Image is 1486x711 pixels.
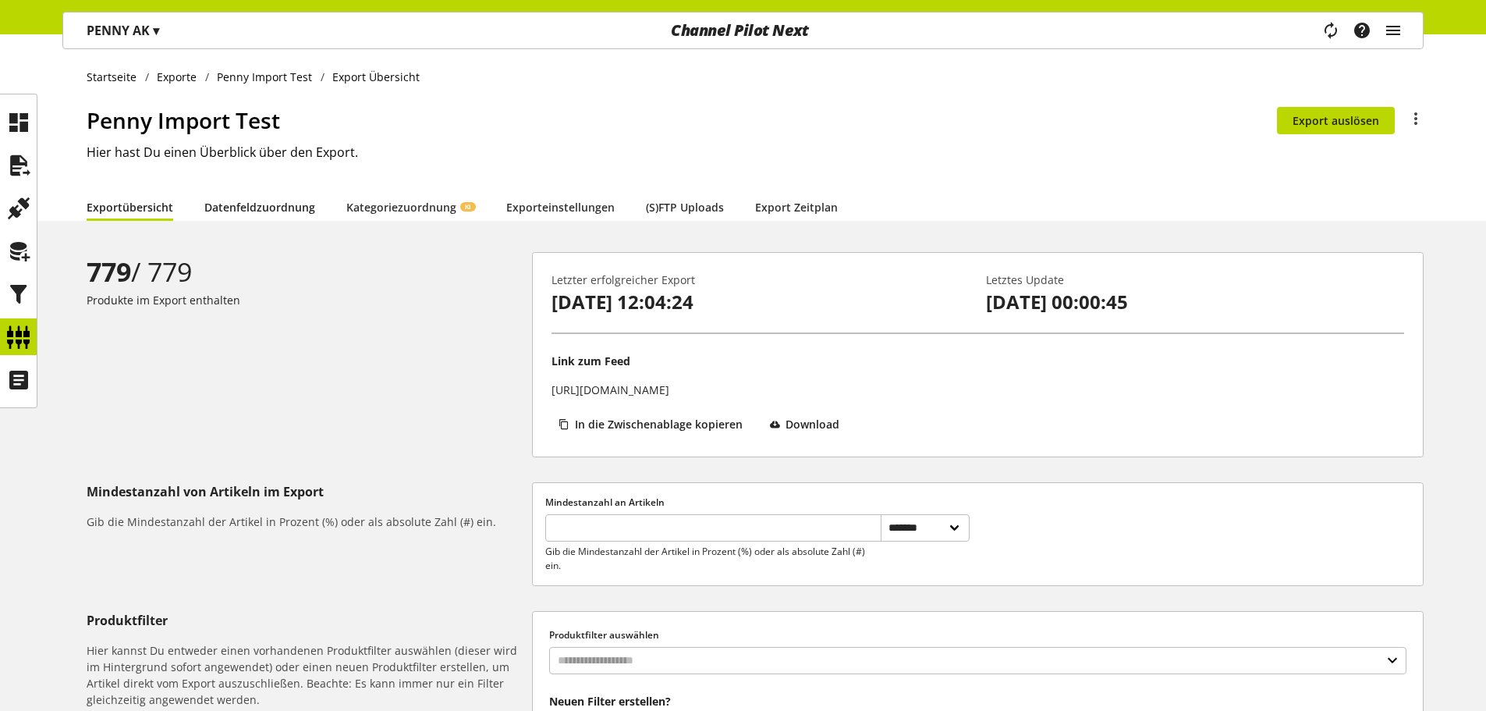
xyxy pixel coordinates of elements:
span: KI [465,202,471,212]
b: Neuen Filter erstellen? [549,694,671,709]
a: Exporte [149,69,205,85]
span: ▾ [153,22,159,39]
button: Download [763,411,854,438]
button: Export auslösen [1277,107,1395,134]
a: Startseite [87,69,145,85]
h5: Produktfilter [87,611,526,630]
a: (S)FTP Uploads [646,199,724,215]
label: Mindestanzahl an Artikeln [545,496,970,510]
span: Download [786,416,839,432]
span: Startseite [87,69,137,85]
a: KategoriezuordnungKI [346,199,475,215]
span: Export auslösen [1293,112,1379,129]
h6: Gib die Mindestanzahl der Artikel in Prozent (%) oder als absolute Zahl (#) ein. [87,514,526,530]
div: / 779 [87,252,526,292]
a: Export Zeitplan [755,199,838,215]
span: In die Zwischenablage kopieren [575,416,743,432]
h1: Penny Import Test [87,104,1277,137]
p: Gib die Mindestanzahl der Artikel in Prozent (%) oder als absolute Zahl (#) ein. [545,545,880,573]
p: Produkte im Export enthalten [87,292,526,308]
h2: Hier hast Du einen Überblick über den Export. [87,143,1424,162]
p: [DATE] 12:04:24 [551,288,970,316]
a: Datenfeldzuordnung [204,199,315,215]
p: [URL][DOMAIN_NAME] [551,382,669,398]
a: Download [763,411,854,443]
b: 779 [87,254,131,290]
p: [DATE] 00:00:45 [986,288,1404,316]
a: Exporteinstellungen [506,199,615,215]
h6: Hier kannst Du entweder einen vorhandenen Produktfilter auswählen (dieser wird im Hintergrund sof... [87,642,526,708]
button: In die Zwischenablage kopieren [551,411,757,438]
p: Letztes Update [986,272,1404,288]
label: Produktfilter auswählen [549,628,1406,642]
h5: Mindestanzahl von Artikeln im Export [87,482,526,501]
p: Link zum Feed [551,353,630,369]
p: Letzter erfolgreicher Export [551,272,970,288]
p: PENNY AK [87,21,159,40]
span: Exporte [157,69,197,85]
nav: main navigation [62,12,1424,49]
a: Exportübersicht [87,199,173,215]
